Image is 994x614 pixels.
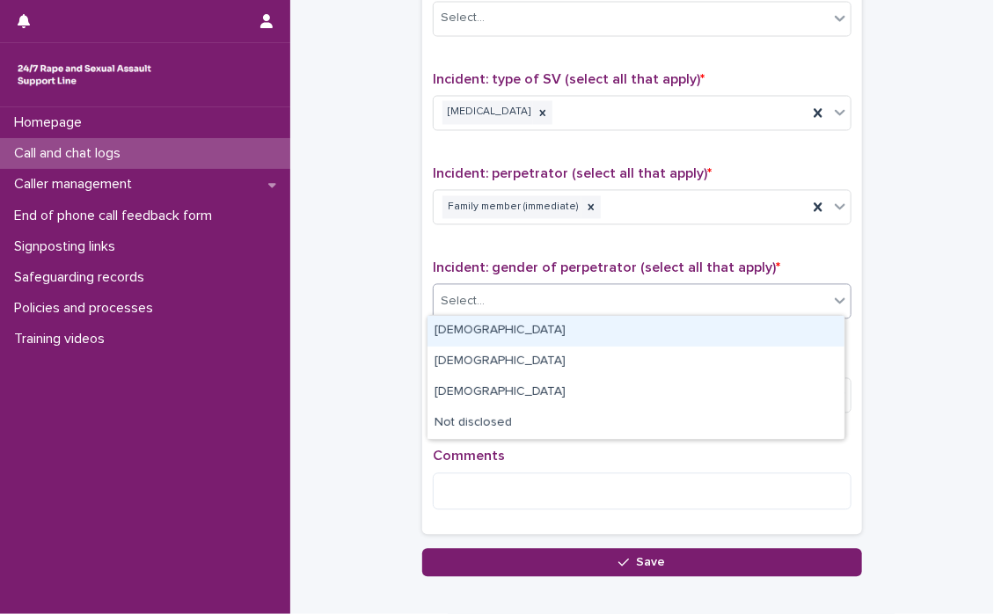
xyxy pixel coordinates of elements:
[433,261,780,275] span: Incident: gender of perpetrator (select all that apply)
[7,238,129,255] p: Signposting links
[442,196,581,220] div: Family member (immediate)
[428,408,844,439] div: Not disclosed
[433,73,705,87] span: Incident: type of SV (select all that apply)
[422,549,862,577] button: Save
[7,208,226,224] p: End of phone call feedback form
[441,293,485,311] div: Select...
[7,331,119,347] p: Training videos
[428,347,844,377] div: Female
[14,57,155,92] img: rhQMoQhaT3yELyF149Cw
[433,167,712,181] span: Incident: perpetrator (select all that apply)
[7,269,158,286] p: Safeguarding records
[428,377,844,408] div: Non-binary
[433,450,505,464] span: Comments
[442,101,533,125] div: [MEDICAL_DATA]
[7,176,146,193] p: Caller management
[7,145,135,162] p: Call and chat logs
[441,10,485,28] div: Select...
[7,114,96,131] p: Homepage
[7,300,167,317] p: Policies and processes
[428,316,844,347] div: Male
[637,557,666,569] span: Save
